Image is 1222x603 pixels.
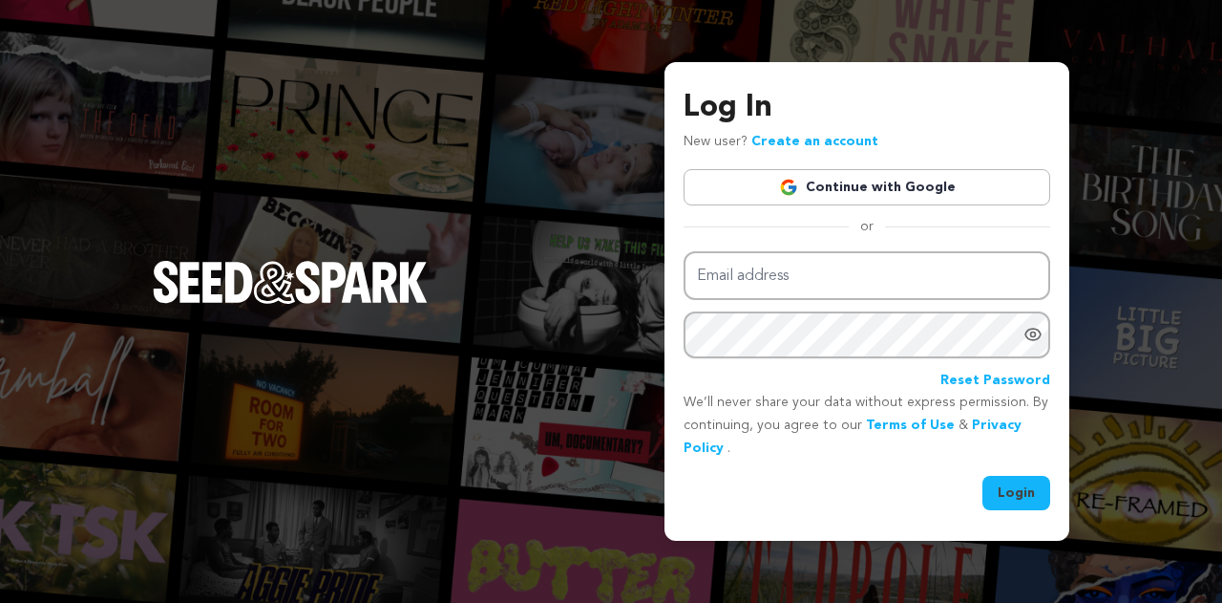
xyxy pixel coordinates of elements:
[940,370,1050,393] a: Reset Password
[153,261,428,303] img: Seed&Spark Logo
[684,419,1022,455] a: Privacy Policy
[684,251,1050,300] input: Email address
[1023,325,1043,344] a: Show password as plain text. Warning: this will display your password on the screen.
[866,419,955,432] a: Terms of Use
[779,178,798,197] img: Google logo
[153,261,428,341] a: Seed&Spark Homepage
[684,85,1050,131] h3: Log In
[751,135,878,148] a: Create an account
[684,169,1050,205] a: Continue with Google
[849,217,885,236] span: or
[982,476,1050,510] button: Login
[684,392,1050,460] p: We’ll never share your data without express permission. By continuing, you agree to our & .
[684,131,878,154] p: New user?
